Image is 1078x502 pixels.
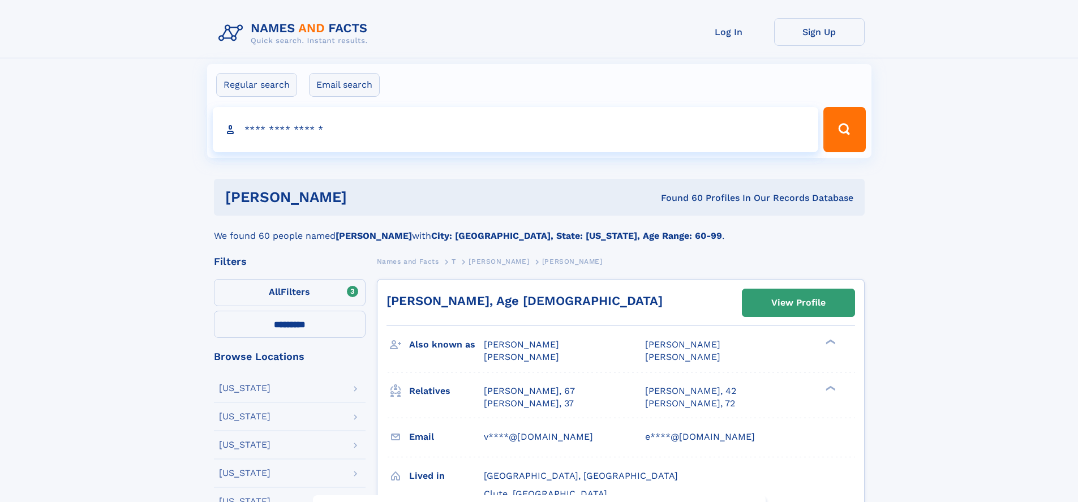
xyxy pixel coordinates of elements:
[225,190,504,204] h1: [PERSON_NAME]
[484,397,574,410] a: [PERSON_NAME], 37
[214,351,366,362] div: Browse Locations
[452,258,456,265] span: T
[377,254,439,268] a: Names and Facts
[213,107,819,152] input: search input
[219,384,270,393] div: [US_STATE]
[484,339,559,350] span: [PERSON_NAME]
[645,385,736,397] a: [PERSON_NAME], 42
[409,466,484,486] h3: Lived in
[219,412,270,421] div: [US_STATE]
[214,279,366,306] label: Filters
[409,381,484,401] h3: Relatives
[484,488,607,499] span: Clute, [GEOGRAPHIC_DATA]
[214,216,865,243] div: We found 60 people named with .
[484,351,559,362] span: [PERSON_NAME]
[469,254,529,268] a: [PERSON_NAME]
[219,440,270,449] div: [US_STATE]
[452,254,456,268] a: T
[431,230,722,241] b: City: [GEOGRAPHIC_DATA], State: [US_STATE], Age Range: 60-99
[219,469,270,478] div: [US_STATE]
[269,286,281,297] span: All
[484,385,575,397] a: [PERSON_NAME], 67
[645,339,720,350] span: [PERSON_NAME]
[645,397,735,410] a: [PERSON_NAME], 72
[214,256,366,267] div: Filters
[823,384,836,392] div: ❯
[771,290,826,316] div: View Profile
[309,73,380,97] label: Email search
[684,18,774,46] a: Log In
[386,294,663,308] a: [PERSON_NAME], Age [DEMOGRAPHIC_DATA]
[645,351,720,362] span: [PERSON_NAME]
[409,427,484,447] h3: Email
[504,192,853,204] div: Found 60 Profiles In Our Records Database
[742,289,854,316] a: View Profile
[216,73,297,97] label: Regular search
[469,258,529,265] span: [PERSON_NAME]
[336,230,412,241] b: [PERSON_NAME]
[823,338,836,346] div: ❯
[542,258,603,265] span: [PERSON_NAME]
[484,470,678,481] span: [GEOGRAPHIC_DATA], [GEOGRAPHIC_DATA]
[823,107,865,152] button: Search Button
[409,335,484,354] h3: Also known as
[214,18,377,49] img: Logo Names and Facts
[774,18,865,46] a: Sign Up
